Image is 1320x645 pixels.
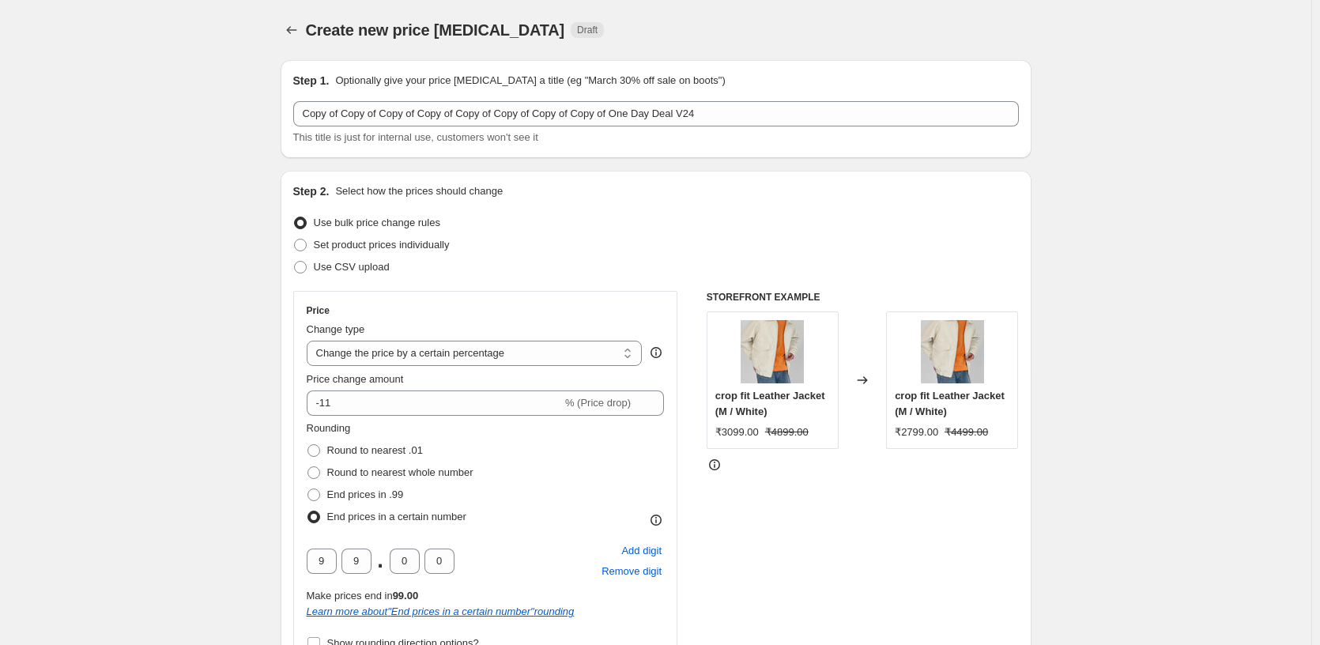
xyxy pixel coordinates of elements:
[307,390,562,416] input: -15
[314,261,390,273] span: Use CSV upload
[895,424,938,440] div: ₹2799.00
[307,549,337,574] input: ﹡
[314,217,440,228] span: Use bulk price change rules
[327,444,423,456] span: Round to nearest .01
[327,511,466,522] span: End prices in a certain number
[314,239,450,251] span: Set product prices individually
[707,291,1019,304] h6: STOREFRONT EXAMPLE
[307,590,419,602] span: Make prices end in
[327,466,473,478] span: Round to nearest whole number
[306,21,565,39] span: Create new price [MEDICAL_DATA]
[307,605,575,617] i: Learn more about " End prices in a certain number " rounding
[293,73,330,89] h2: Step 1.
[577,24,598,36] span: Draft
[715,424,759,440] div: ₹3099.00
[945,424,988,440] strike: ₹4499.00
[293,183,330,199] h2: Step 2.
[335,183,503,199] p: Select how the prices should change
[741,320,804,383] img: Comp1_00008_1946ce4a-19e7-454e-83e6-7a039edecd0a_80x.jpg
[895,390,1005,417] span: crop fit Leather Jacket (M / White)
[565,397,631,409] span: % (Price drop)
[281,19,303,41] button: Price change jobs
[619,541,664,561] button: Add placeholder
[621,543,662,559] span: Add digit
[307,304,330,317] h3: Price
[335,73,725,89] p: Optionally give your price [MEDICAL_DATA] a title (eg "March 30% off sale on boots")
[307,323,365,335] span: Change type
[390,549,420,574] input: ﹡
[599,561,664,582] button: Remove placeholder
[341,549,371,574] input: ﹡
[765,424,809,440] strike: ₹4899.00
[648,345,664,360] div: help
[293,131,538,143] span: This title is just for internal use, customers won't see it
[424,549,454,574] input: ﹡
[307,373,404,385] span: Price change amount
[293,101,1019,126] input: 30% off holiday sale
[921,320,984,383] img: Comp1_00008_1946ce4a-19e7-454e-83e6-7a039edecd0a_80x.jpg
[715,390,825,417] span: crop fit Leather Jacket (M / White)
[393,590,419,602] b: 99.00
[376,549,385,574] span: .
[602,564,662,579] span: Remove digit
[307,422,351,434] span: Rounding
[327,488,404,500] span: End prices in .99
[307,605,575,617] a: Learn more about"End prices in a certain number"rounding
